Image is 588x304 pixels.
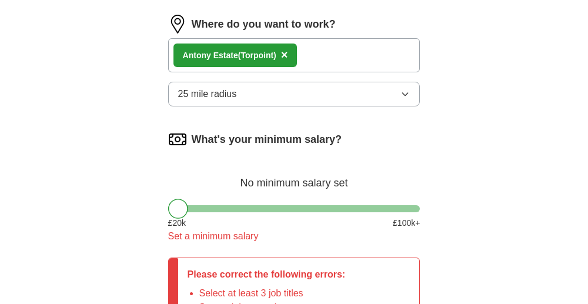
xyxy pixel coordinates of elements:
[168,217,186,229] span: £ 20 k
[281,46,288,64] button: ×
[393,217,420,229] span: £ 100 k+
[192,16,336,32] label: Where do you want to work?
[281,48,288,61] span: ×
[238,51,276,60] span: (Torpoint)
[168,15,187,34] img: location.png
[188,268,346,282] p: Please correct the following errors:
[183,49,276,62] div: Antony Estate
[168,82,420,106] button: 25 mile radius
[192,132,342,148] label: What's your minimum salary?
[168,229,420,243] div: Set a minimum salary
[168,163,420,191] div: No minimum salary set
[199,286,346,300] li: Select at least 3 job titles
[168,130,187,149] img: salary.png
[178,87,237,101] span: 25 mile radius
